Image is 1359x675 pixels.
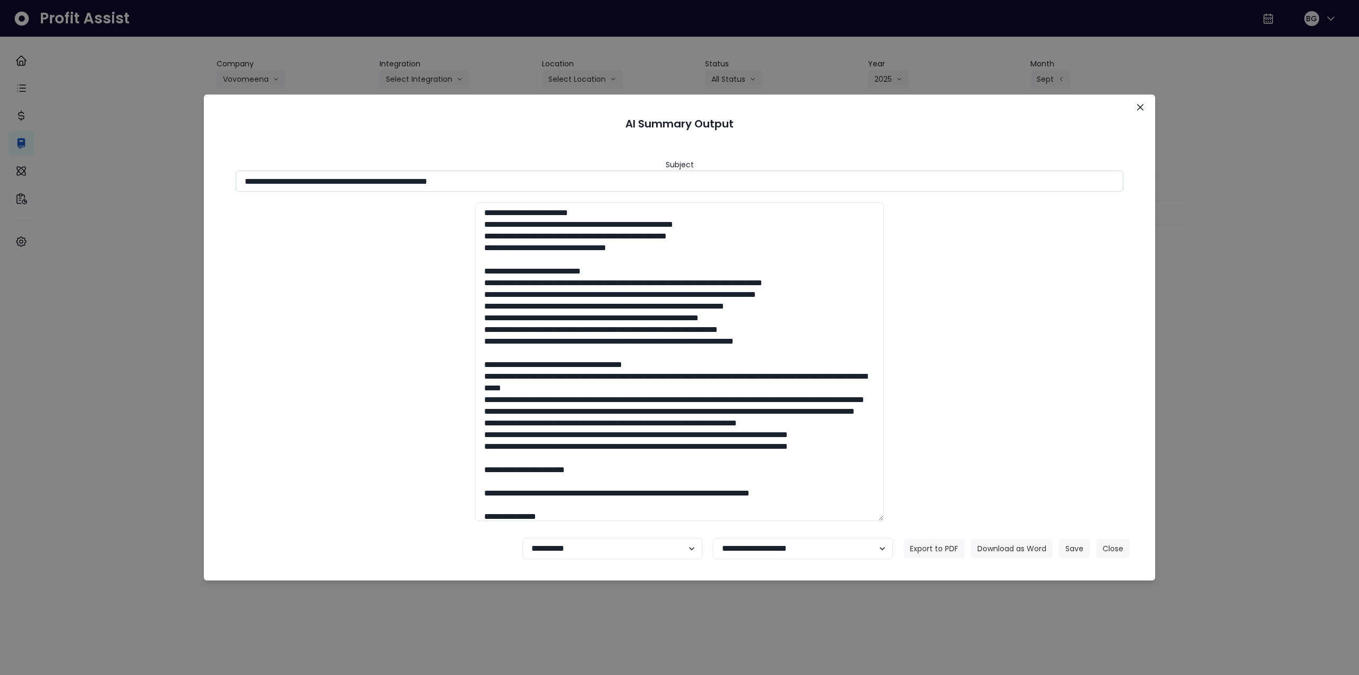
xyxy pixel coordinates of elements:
[1096,539,1130,558] button: Close
[904,539,965,558] button: Export to PDF
[1059,539,1090,558] button: Save
[971,539,1053,558] button: Download as Word
[217,107,1142,140] header: AI Summary Output
[666,159,694,170] header: Subject
[1132,99,1149,116] button: Close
